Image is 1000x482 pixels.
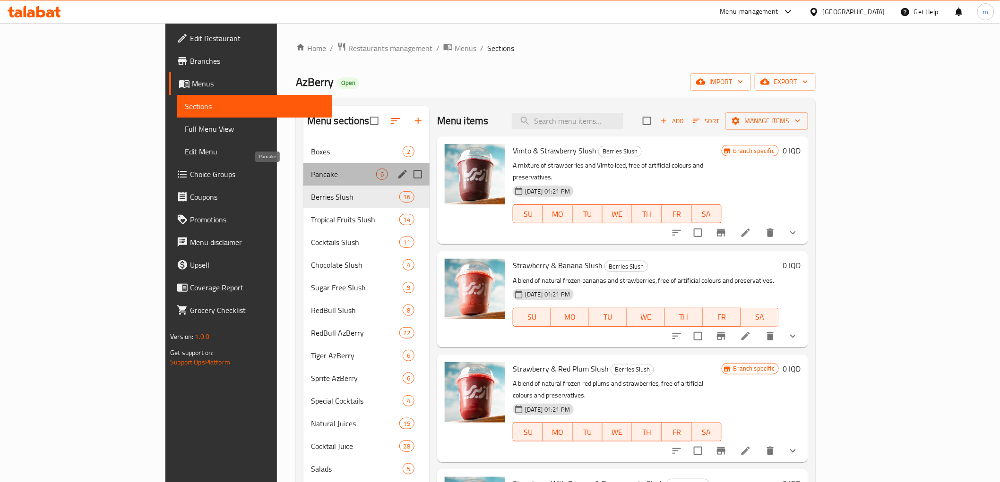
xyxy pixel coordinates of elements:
[632,204,662,223] button: TH
[185,123,325,135] span: Full Menu View
[543,204,573,223] button: MO
[170,356,230,368] a: Support.OpsPlatform
[693,116,719,127] span: Sort
[787,330,799,342] svg: Show Choices
[443,42,476,54] a: Menus
[311,327,399,338] span: RedBull AzBerry
[741,308,779,327] button: SA
[303,321,430,344] div: RedBull AzBerry22
[169,231,332,254] a: Menu disclaimer
[513,378,722,401] p: A blend of natural frozen red plums and strawberries, free of artificial colours and preservatives.
[662,204,692,223] button: FR
[403,283,414,292] span: 9
[445,144,505,204] img: Vimto & Strawberry Slush
[632,423,662,441] button: TH
[666,425,688,439] span: FR
[399,440,414,452] div: items
[710,221,733,244] button: Branch-specific-item
[399,327,414,338] div: items
[783,144,801,157] h6: 0 IQD
[195,330,209,343] span: 1.0.0
[513,160,722,183] p: A mixture of strawberries and Vimto iced, free of artificial colours and preservatives.
[688,223,708,243] span: Select to update
[169,299,332,321] a: Grocery Checklist
[740,330,751,342] a: Edit menu item
[745,310,775,324] span: SA
[733,115,801,127] span: Manage items
[611,364,654,375] div: Berries Slush
[521,187,574,196] span: [DATE] 01:21 PM
[688,326,708,346] span: Select to update
[399,214,414,225] div: items
[192,78,325,89] span: Menus
[311,418,399,429] div: Natural Juices
[521,290,574,299] span: [DATE] 01:21 PM
[399,191,414,203] div: items
[513,308,551,327] button: SU
[311,237,399,248] span: Cocktails Slush
[311,282,403,293] span: Sugar Free Slush
[190,282,325,293] span: Coverage Report
[399,237,414,248] div: items
[400,442,414,451] span: 28
[377,170,388,179] span: 6
[403,147,414,156] span: 2
[311,214,399,225] span: Tropical Fruits Slush
[688,441,708,461] span: Select to update
[177,118,332,140] a: Full Menu View
[517,207,539,221] span: SU
[547,207,569,221] span: MO
[303,276,430,299] div: Sugar Free Slush9
[403,374,414,383] span: 6
[665,440,688,462] button: sort-choices
[403,304,414,316] div: items
[311,169,376,180] span: Pancake
[311,146,403,157] div: Boxes
[577,425,599,439] span: TU
[400,419,414,428] span: 15
[169,27,332,50] a: Edit Restaurant
[311,350,403,361] span: Tiger AzBerry
[384,110,407,132] span: Sort sections
[403,350,414,361] div: items
[547,425,569,439] span: MO
[403,465,414,474] span: 5
[303,186,430,208] div: Berries Slush16
[303,389,430,412] div: Special Cocktails4
[543,423,573,441] button: MO
[311,463,403,474] span: Salads
[403,306,414,315] span: 8
[311,259,403,271] div: Chocolate Slush
[311,191,399,203] span: Berries Slush
[169,72,332,95] a: Menus
[337,42,432,54] a: Restaurants management
[190,237,325,248] span: Menu disclaimer
[403,395,414,406] div: items
[169,186,332,208] a: Coupons
[551,308,589,327] button: MO
[303,140,430,163] div: Boxes2
[606,207,629,221] span: WE
[605,261,647,272] span: Berries Slush
[665,325,688,347] button: sort-choices
[403,146,414,157] div: items
[185,146,325,157] span: Edit Menu
[823,7,885,17] div: [GEOGRAPHIC_DATA]
[396,167,410,181] button: edit
[710,325,733,347] button: Branch-specific-item
[665,221,688,244] button: sort-choices
[185,101,325,112] span: Sections
[666,207,688,221] span: FR
[513,204,543,223] button: SU
[696,207,718,221] span: SA
[190,33,325,44] span: Edit Restaurant
[311,440,399,452] span: Cocktail Juice
[296,71,334,93] span: AzBerry
[521,405,574,414] span: [DATE] 01:21 PM
[513,258,603,272] span: Strawberry & Banana Slush
[703,308,741,327] button: FR
[311,304,403,316] span: RedBull Slush
[636,207,658,221] span: TH
[311,372,403,384] span: Sprite AzBerry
